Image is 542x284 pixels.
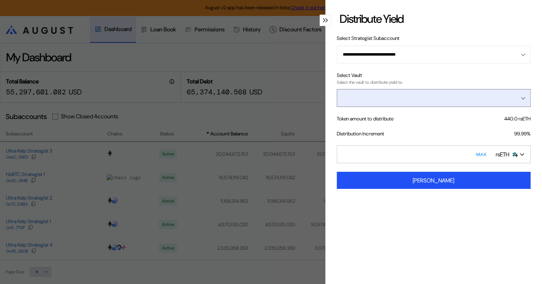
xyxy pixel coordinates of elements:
[337,35,531,41] div: Select Strategist Subaccount
[340,11,403,26] div: Distribute Yield
[337,80,531,85] div: Select the vault to distribute yield to
[520,153,524,156] img: open token selector
[514,130,531,137] div: 99.99 %
[492,148,528,160] div: Open menu for selecting token for payment
[474,146,489,162] button: MAX
[337,172,531,189] button: [PERSON_NAME]
[337,72,531,78] div: Select Vault
[337,115,393,122] div: Token amount to distribute
[337,46,531,63] button: Open menu
[514,153,518,158] img: svg+xml,%3c
[504,115,531,122] div: 440.0 rsETH
[496,151,509,158] div: rsETH
[511,151,517,158] img: Icon___Dark.png
[337,89,531,107] button: Open menu
[413,177,454,184] div: [PERSON_NAME]
[337,130,384,137] div: Distribution Increment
